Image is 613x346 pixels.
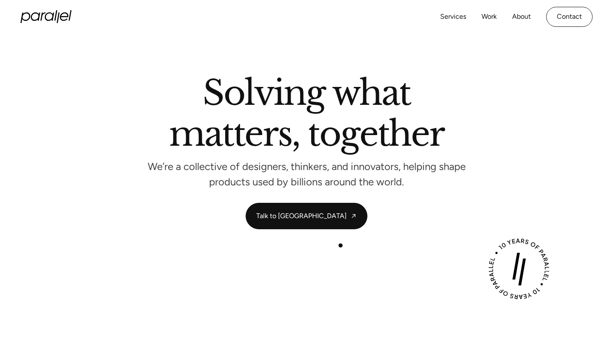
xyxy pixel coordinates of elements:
[546,7,593,27] a: Contact
[481,11,497,23] a: Work
[147,163,466,186] p: We’re a collective of designers, thinkers, and innovators, helping shape products used by billion...
[169,76,444,154] h2: Solving what matters, together
[440,11,466,23] a: Services
[20,10,72,23] a: home
[512,11,531,23] a: About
